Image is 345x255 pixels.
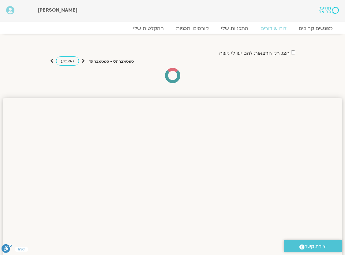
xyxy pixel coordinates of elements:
a: ההקלטות שלי [127,25,170,31]
span: יצירת קשר [305,242,327,251]
a: השבוע [56,56,79,66]
p: ספטמבר 07 - ספטמבר 13 [89,58,134,65]
label: הצג רק הרצאות להם יש לי גישה [219,50,290,56]
nav: Menu [6,25,339,31]
a: התכניות שלי [215,25,254,31]
span: [PERSON_NAME] [38,7,77,13]
span: השבוע [61,58,74,64]
a: מפגשים קרובים [293,25,339,31]
a: יצירת קשר [284,240,342,252]
a: לוח שידורים [254,25,293,31]
a: קורסים ותכניות [170,25,215,31]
